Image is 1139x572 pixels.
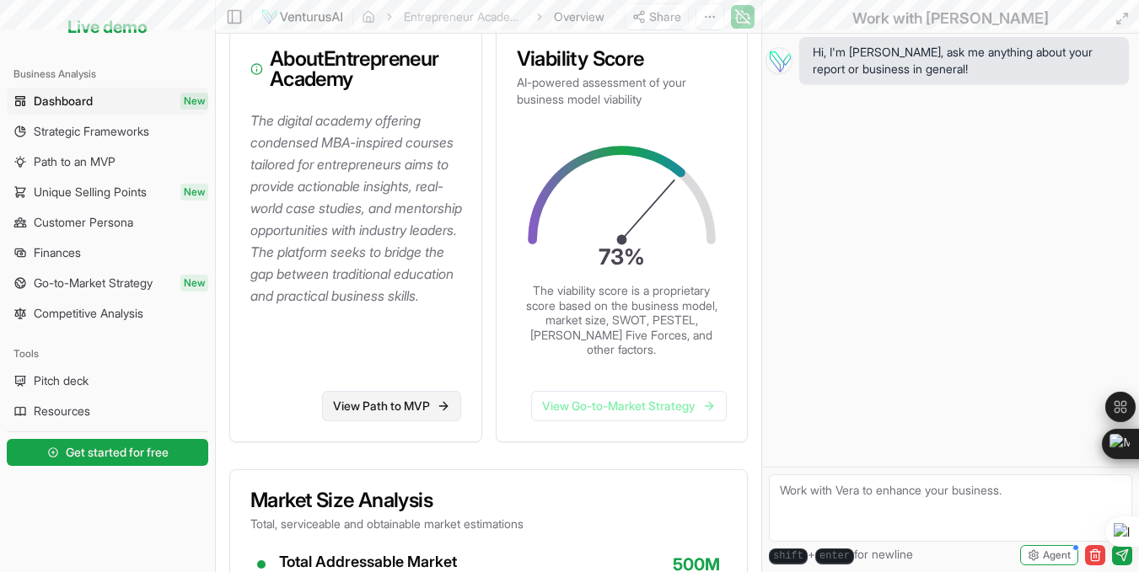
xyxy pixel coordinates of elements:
[531,391,727,421] a: View Go-to-Market Strategy
[180,184,208,200] span: New
[250,490,727,511] h3: Market Size Analysis
[7,340,208,367] div: Tools
[7,270,208,297] a: Go-to-Market StrategyNew
[34,93,93,110] span: Dashboard
[599,243,645,270] text: 73 %
[1043,548,1071,562] span: Agent
[180,93,208,110] span: New
[250,110,468,307] p: The digital academy offering condensed MBA-inspired courses tailored for entrepreneurs aims to pr...
[7,367,208,394] a: Pitch deck
[524,283,721,357] p: The viability score is a proprietary score based on the business model, market size, SWOT, PESTEL...
[322,391,461,421] a: View Path to MVP
[34,372,89,389] span: Pitch deck
[180,275,208,291] span: New
[7,118,208,145] a: Strategic Frameworks
[7,439,208,466] button: Get started for free
[34,123,149,140] span: Strategic Frameworks
[34,275,153,291] span: Go-to-Market Strategy
[279,553,596,572] div: Total Addressable Market
[769,546,913,564] span: + for newline
[7,300,208,327] a: Competitive Analysis
[250,49,461,89] h3: About Entrepreneur Academy
[34,403,90,420] span: Resources
[517,49,728,69] h3: Viability Score
[815,548,854,564] kbd: enter
[7,398,208,425] a: Resources
[34,184,147,200] span: Unique Selling Points
[769,548,808,564] kbd: shift
[34,244,81,261] span: Finances
[34,305,143,322] span: Competitive Analysis
[34,153,116,170] span: Path to an MVP
[34,214,133,231] span: Customer Persona
[7,436,208,469] a: Get started for free
[7,61,208,88] div: Business Analysis
[7,209,208,236] a: Customer Persona
[766,47,792,74] img: Vera
[1020,545,1078,565] button: Agent
[7,179,208,206] a: Unique Selling PointsNew
[7,239,208,266] a: Finances
[66,444,169,461] span: Get started for free
[813,44,1115,78] span: Hi, I'm [PERSON_NAME], ask me anything about your report or business in general!
[250,516,727,532] p: Total, serviceable and obtainable market estimations
[7,148,208,175] a: Path to an MVP
[7,88,208,115] a: DashboardNew
[517,74,728,108] p: AI-powered assessment of your business model viability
